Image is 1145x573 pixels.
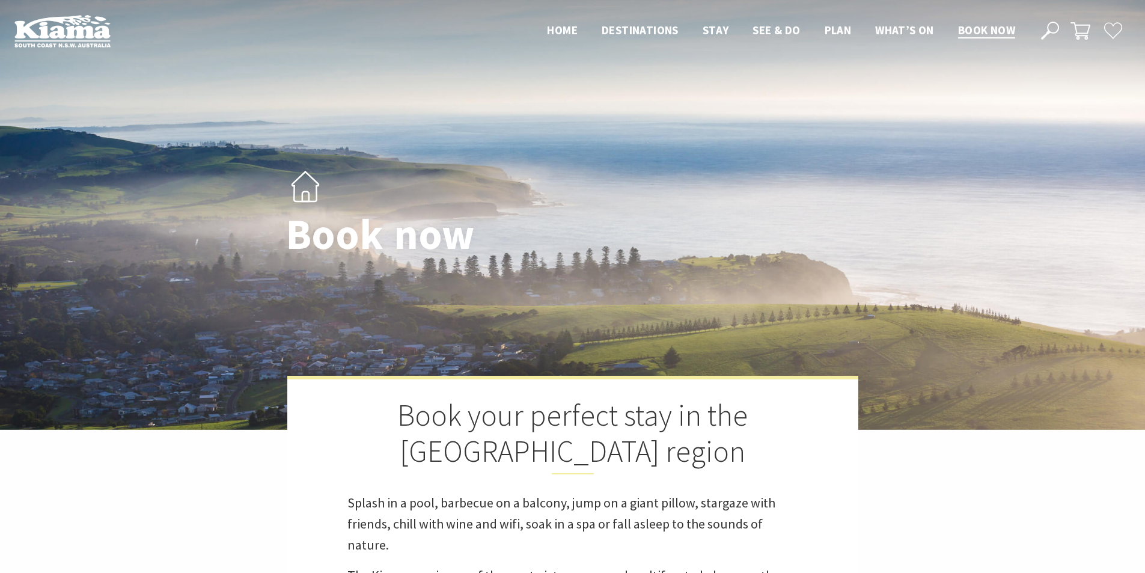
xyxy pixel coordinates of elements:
[753,23,800,37] span: See & Do
[347,397,798,474] h2: Book your perfect stay in the [GEOGRAPHIC_DATA] region
[875,23,934,37] span: What’s On
[958,23,1015,37] span: Book now
[602,23,679,37] span: Destinations
[286,211,626,257] h1: Book now
[825,23,852,37] span: Plan
[547,23,578,37] span: Home
[703,23,729,37] span: Stay
[347,492,798,556] p: Splash in a pool, barbecue on a balcony, jump on a giant pillow, stargaze with friends, chill wit...
[535,21,1027,41] nav: Main Menu
[14,14,111,47] img: Kiama Logo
